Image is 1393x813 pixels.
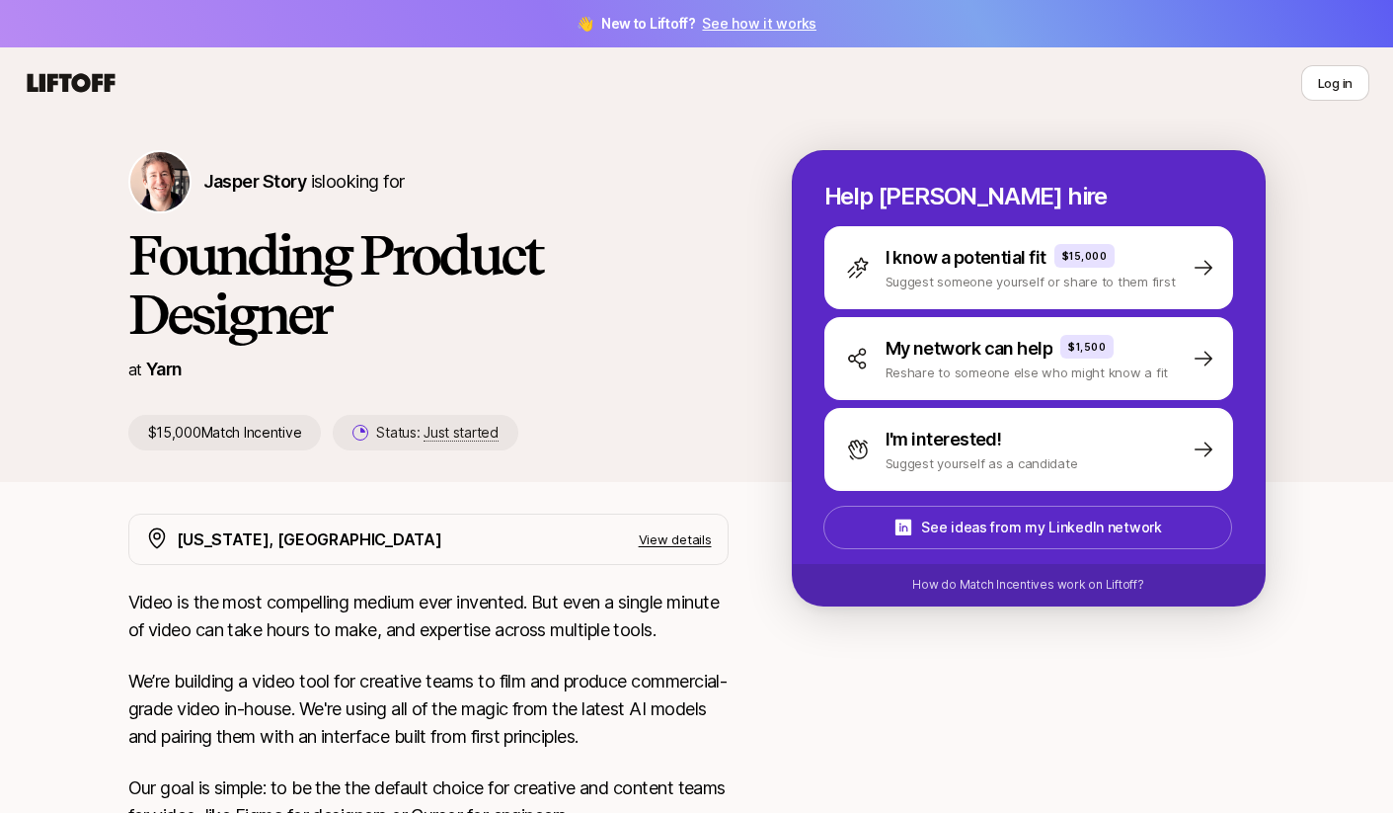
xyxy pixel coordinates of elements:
span: Jasper Story [203,171,307,192]
p: I'm interested! [886,426,1002,453]
p: $1,500 [1068,339,1106,355]
span: 👋 New to Liftoff? [577,12,816,36]
p: View details [639,529,712,549]
p: Suggest someone yourself or share to them first [886,272,1176,291]
p: We’re building a video tool for creative teams to film and produce commercial-grade video in-hous... [128,668,729,751]
p: How do Match Incentives work on Liftoff? [912,576,1143,594]
span: Just started [424,424,499,442]
a: Yarn [146,359,183,379]
p: Help [PERSON_NAME] hire [824,183,1233,210]
p: My network can help [886,335,1053,363]
p: Reshare to someone else who might know a fit [886,363,1169,382]
button: See ideas from my LinkedIn network [823,506,1232,549]
img: Jasper Story [130,152,190,211]
p: $15,000 Match Incentive [128,415,322,450]
p: See ideas from my LinkedIn network [921,516,1161,539]
p: Suggest yourself as a candidate [886,453,1078,473]
a: See how it works [702,15,816,32]
p: [US_STATE], [GEOGRAPHIC_DATA] [177,527,442,552]
p: $15,000 [1062,248,1108,264]
button: Log in [1301,65,1369,101]
p: is looking for [203,168,405,196]
p: at [128,357,142,382]
h1: Founding Product Designer [128,225,729,344]
p: I know a potential fit [886,244,1046,272]
p: Video is the most compelling medium ever invented. But even a single minute of video can take hou... [128,589,729,644]
p: Status: [376,421,498,445]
